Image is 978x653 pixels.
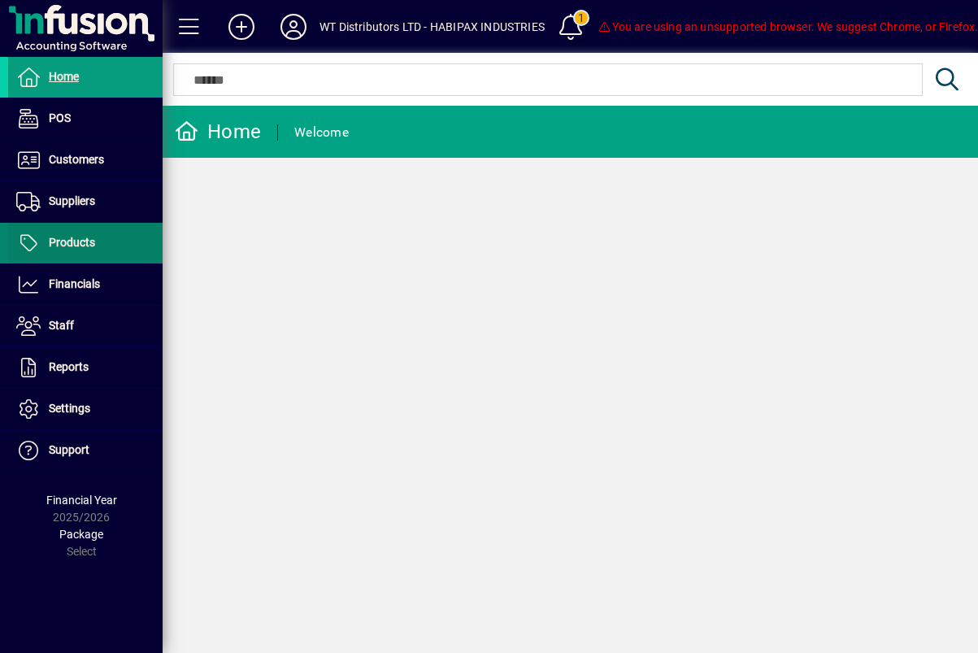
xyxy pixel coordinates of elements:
[49,194,95,207] span: Suppliers
[49,360,89,373] span: Reports
[8,181,163,222] a: Suppliers
[59,528,103,541] span: Package
[8,140,163,181] a: Customers
[319,14,545,40] div: WT Distributors LTD - HABIPAX INDUSTRIES
[8,347,163,388] a: Reports
[598,20,978,33] span: You are using an unsupported browser. We suggest Chrome, or Firefox.
[294,120,349,146] div: Welcome
[267,12,319,41] button: Profile
[49,443,89,456] span: Support
[8,430,163,471] a: Support
[46,494,117,507] span: Financial Year
[49,70,79,83] span: Home
[49,111,71,124] span: POS
[49,402,90,415] span: Settings
[49,319,74,332] span: Staff
[215,12,267,41] button: Add
[8,389,163,429] a: Settings
[8,98,163,139] a: POS
[49,236,95,249] span: Products
[8,264,163,305] a: Financials
[8,223,163,263] a: Products
[49,277,100,290] span: Financials
[8,306,163,346] a: Staff
[175,119,261,145] div: Home
[49,153,104,166] span: Customers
